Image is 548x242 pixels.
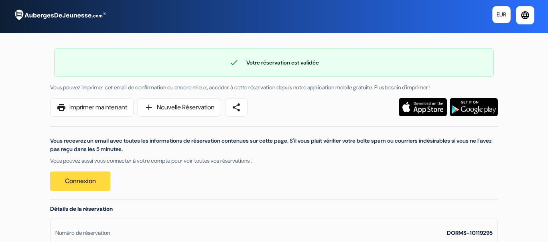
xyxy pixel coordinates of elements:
[55,58,493,67] div: Votre réservation est validée
[50,98,134,117] a: printImprimer maintenant
[447,229,493,236] strong: DORMS-10119295
[50,84,430,91] span: Vous pouvez imprimer cet email de confirmation ou encore mieux, accéder à cette réservation depui...
[50,171,110,191] a: Connexion
[231,103,241,112] span: share
[144,103,154,112] span: add
[50,137,498,153] p: Vous recevrez un email avec toutes les informations de réservation contenues sur cette page. S'il...
[520,10,530,20] i: language
[50,205,113,212] span: Détails de la réservation
[57,103,66,112] span: print
[399,98,447,116] img: Téléchargez l'application gratuite
[225,98,248,117] a: share
[450,98,498,116] img: Téléchargez l'application gratuite
[50,157,498,165] p: Vous pouvez aussi vous connecter à votre compte pour voir toutes vos réservations :
[516,6,534,24] a: language
[138,98,221,117] a: addNouvelle Réservation
[55,229,110,237] div: Numéro de réservation
[492,6,511,23] a: EUR
[229,58,239,67] span: check
[10,4,110,26] img: AubergesDeJeunesse.com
